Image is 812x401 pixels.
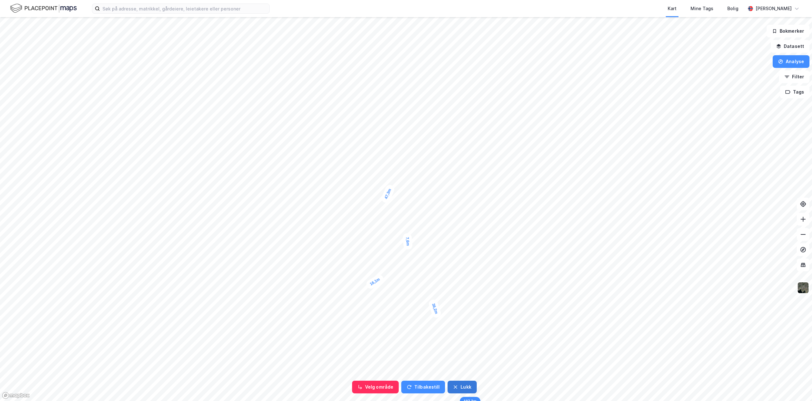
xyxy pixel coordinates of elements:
[352,381,399,393] button: Velg område
[780,371,812,401] div: Kontrollprogram for chat
[100,4,269,13] input: Søk på adresse, matrikkel, gårdeiere, leietakere eller personer
[780,371,812,401] iframe: Chat Widget
[2,392,30,399] a: Mapbox homepage
[780,86,809,98] button: Tags
[779,70,809,83] button: Filter
[773,55,809,68] button: Analyse
[691,5,713,12] div: Mine Tags
[448,381,476,393] button: Lukk
[756,5,792,12] div: [PERSON_NAME]
[797,282,809,294] img: 9k=
[380,184,396,204] div: Map marker
[668,5,677,12] div: Kart
[365,273,385,290] div: Map marker
[401,381,445,393] button: Tilbakestill
[771,40,809,53] button: Datasett
[403,233,413,250] div: Map marker
[727,5,738,12] div: Bolig
[767,25,809,37] button: Bokmerker
[428,299,442,319] div: Map marker
[10,3,77,14] img: logo.f888ab2527a4732fd821a326f86c7f29.svg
